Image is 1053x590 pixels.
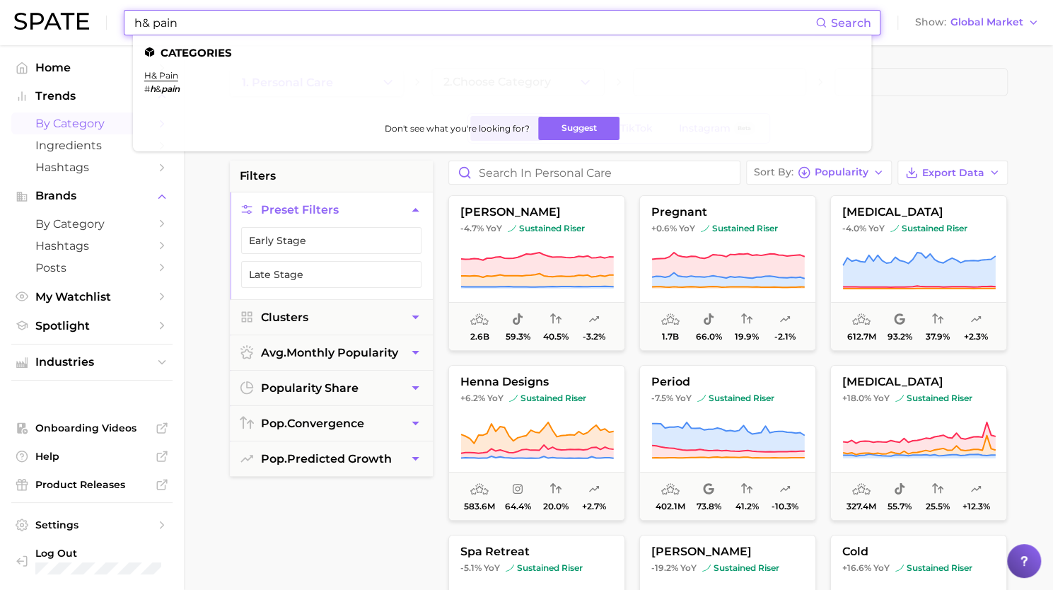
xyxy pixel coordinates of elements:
span: -10.3% [772,502,798,511]
span: Search [831,16,871,30]
span: Don't see what you're looking for? [385,123,530,134]
span: popularity share: Google [703,481,714,498]
span: predicted growth [261,452,392,465]
img: sustained riser [895,394,904,403]
span: 73.8% [696,502,721,511]
span: monthly popularity [261,346,398,359]
span: 55.7% [888,502,912,511]
span: period [640,376,815,388]
span: Industries [35,356,149,369]
a: Home [11,57,173,79]
button: [PERSON_NAME]-4.7% YoYsustained risersustained riser2.6b59.3%40.5%-3.2% [448,195,625,351]
span: 25.5% [926,502,950,511]
button: [MEDICAL_DATA]-4.0% YoYsustained risersustained riser612.7m93.2%37.9%+2.3% [830,195,1007,351]
span: +16.6% [842,562,871,573]
span: popularity convergence: Medium Convergence [741,481,752,498]
span: -4.7% [460,223,484,233]
span: popularity predicted growth: Uncertain [779,481,791,498]
span: pregnant [640,206,815,219]
span: Hashtags [35,239,149,253]
button: Suggest [538,117,619,140]
span: Product Releases [35,478,149,491]
span: popularity predicted growth: Uncertain [970,311,982,328]
button: Brands [11,185,173,207]
a: h& pain [144,70,178,81]
span: YoY [868,223,885,234]
img: sustained riser [509,394,518,403]
button: Late Stage [241,261,421,288]
button: ShowGlobal Market [912,13,1042,32]
span: average monthly popularity: Very High Popularity [470,481,489,498]
em: pain [161,83,180,94]
span: -5.1% [460,562,482,573]
a: Posts [11,257,173,279]
span: -7.5% [651,393,673,403]
span: Home [35,61,149,74]
span: popularity predicted growth: Very Unlikely [779,311,791,328]
span: popularity share: Instagram [512,481,523,498]
span: 66.0% [695,332,721,342]
button: Export Data [897,161,1008,185]
span: Help [35,450,149,463]
span: YoY [873,393,890,404]
button: Early Stage [241,227,421,254]
span: [MEDICAL_DATA] [831,376,1006,388]
a: Settings [11,514,173,536]
span: Onboarding Videos [35,422,149,434]
button: Clusters [230,300,433,335]
span: 93.2% [887,332,912,342]
span: [MEDICAL_DATA] [831,206,1006,219]
span: popularity share [261,381,359,395]
span: 41.2% [735,502,758,511]
span: 327.4m [847,502,876,511]
span: popularity predicted growth: Very Unlikely [588,311,600,328]
img: sustained riser [895,564,904,572]
span: henna designs [449,376,624,388]
span: YoY [675,393,692,404]
span: +18.0% [842,393,871,403]
span: sustained riser [509,393,586,404]
input: Search in personal care [449,161,740,184]
span: Preset Filters [261,203,339,216]
span: [PERSON_NAME] [640,545,815,558]
span: Export Data [922,167,984,179]
span: +2.3% [964,332,988,342]
span: popularity share: TikTok [512,311,523,328]
span: filters [240,168,276,185]
img: SPATE [14,13,89,30]
span: sustained riser [890,223,967,234]
abbr: popularity index [261,452,287,465]
span: convergence [261,417,364,430]
span: YoY [484,562,500,574]
span: 40.5% [543,332,569,342]
span: YoY [487,393,504,404]
button: [MEDICAL_DATA]+18.0% YoYsustained risersustained riser327.4m55.7%25.5%+12.3% [830,365,1007,521]
span: 59.3% [505,332,530,342]
span: Ingredients [35,139,149,152]
span: +0.6% [651,223,677,233]
button: pregnant+0.6% YoYsustained risersustained riser1.7b66.0%19.9%-2.1% [639,195,816,351]
span: average monthly popularity: Very High Popularity [661,481,680,498]
span: -3.2% [583,332,605,342]
span: -2.1% [774,332,796,342]
span: YoY [679,223,695,234]
span: spa retreat [449,545,624,558]
span: sustained riser [702,562,779,574]
img: sustained riser [697,394,706,403]
span: sustained riser [697,393,774,404]
span: cold [831,545,1006,558]
span: 20.0% [543,502,569,511]
span: 2.6b [470,332,489,342]
span: Hashtags [35,161,149,174]
a: Spotlight [11,315,173,337]
a: Hashtags [11,235,173,257]
a: by Category [11,112,173,134]
span: Settings [35,519,149,531]
span: 37.9% [926,332,950,342]
span: +12.3% [962,502,989,511]
span: Show [915,18,946,26]
button: pop.convergence [230,406,433,441]
a: Help [11,446,173,467]
span: +6.2% [460,393,485,403]
span: 583.6m [464,502,495,511]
